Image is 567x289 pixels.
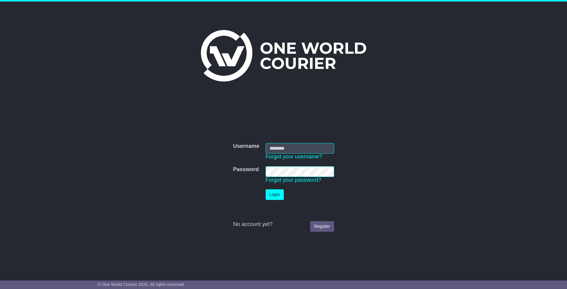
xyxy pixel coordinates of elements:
a: Forgot your password? [266,177,321,183]
span: © One World Courier 2025. All rights reserved. [98,282,185,287]
label: Password [233,166,259,173]
div: No account yet? [233,221,334,228]
button: Login [266,189,284,200]
label: Username [233,143,259,150]
a: Register [310,221,334,232]
img: One World [201,30,366,81]
a: Forgot your username? [266,154,322,160]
